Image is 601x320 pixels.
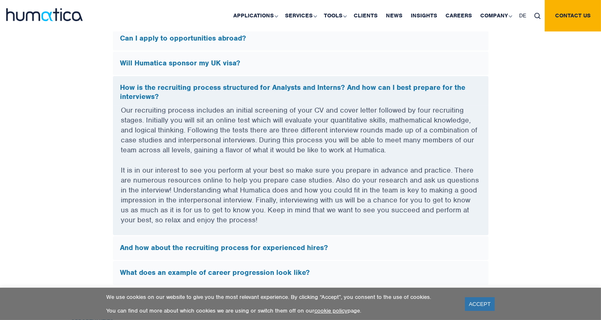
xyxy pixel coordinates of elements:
[120,243,481,253] h5: And how about the recruiting process for experienced hires?
[120,83,481,101] h5: How is the recruiting process structured for Analysts and Interns? And how can I best prepare for...
[121,165,480,235] p: It is in our interest to see you perform at your best so make sure you prepare in advance and pra...
[121,105,480,165] p: Our recruiting process includes an initial screening of your CV and cover letter followed by four...
[314,307,347,314] a: cookie policy
[6,8,83,21] img: logo
[534,13,541,19] img: search_icon
[120,34,481,43] h5: Can I apply to opportunities abroad?
[106,294,455,301] p: We use cookies on our website to give you the most relevant experience. By clicking “Accept”, you...
[120,59,481,68] h5: Will Humatica sponsor my UK visa?
[465,297,495,311] a: ACCEPT
[519,12,526,19] span: DE
[120,268,481,277] h5: What does an example of career progression look like?
[106,307,455,314] p: You can find out more about which cookies we are using or switch them off on our page.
